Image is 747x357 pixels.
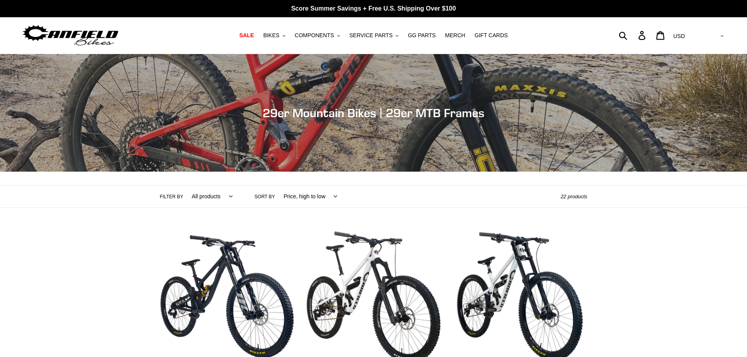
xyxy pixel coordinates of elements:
span: MERCH [445,32,465,39]
label: Sort by [254,193,275,200]
span: 22 products [561,194,587,199]
img: Canfield Bikes [22,23,120,48]
button: COMPONENTS [291,30,344,41]
span: BIKES [263,32,279,39]
button: BIKES [259,30,289,41]
span: GG PARTS [408,32,436,39]
span: COMPONENTS [295,32,334,39]
a: MERCH [441,30,469,41]
span: SALE [239,32,254,39]
span: GIFT CARDS [474,32,508,39]
a: GG PARTS [404,30,440,41]
label: Filter by [160,193,184,200]
a: GIFT CARDS [471,30,512,41]
a: SALE [235,30,258,41]
input: Search [623,27,643,44]
span: SERVICE PARTS [349,32,393,39]
span: 29er Mountain Bikes | 29er MTB Frames [263,106,484,120]
button: SERVICE PARTS [345,30,402,41]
